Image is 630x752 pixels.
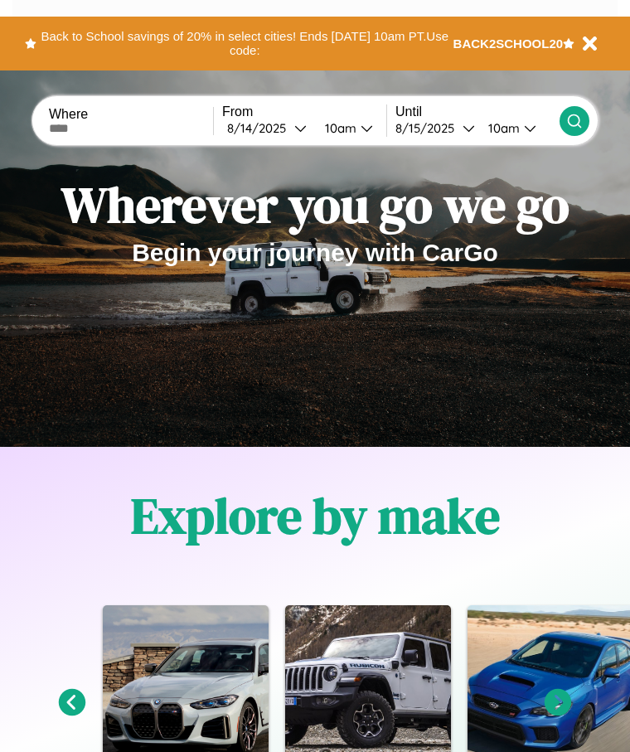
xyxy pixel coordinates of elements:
h1: Explore by make [131,482,500,550]
div: 8 / 14 / 2025 [227,120,294,136]
label: Where [49,107,213,122]
div: 10am [317,120,361,136]
button: 10am [312,119,386,137]
b: BACK2SCHOOL20 [453,36,564,51]
label: From [222,104,386,119]
button: 8/14/2025 [222,119,312,137]
button: 10am [475,119,560,137]
div: 8 / 15 / 2025 [395,120,463,136]
button: Back to School savings of 20% in select cities! Ends [DATE] 10am PT.Use code: [36,25,453,62]
div: 10am [480,120,524,136]
label: Until [395,104,560,119]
